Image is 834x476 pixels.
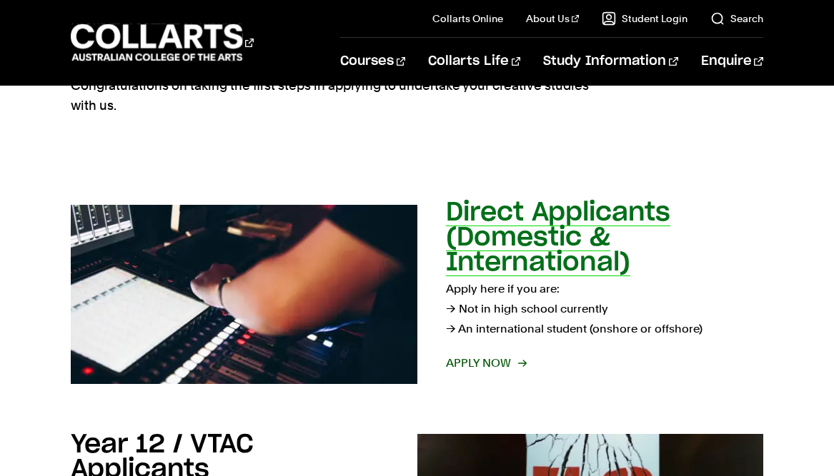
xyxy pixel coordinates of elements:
a: Enquire [701,38,763,85]
div: Go to homepage [71,22,254,63]
a: Student Login [602,11,687,26]
span: Apply now [446,353,525,373]
a: Study Information [543,38,677,85]
h2: Direct Applicants (Domestic & International) [446,200,670,275]
a: Search [710,11,763,26]
p: Apply here if you are: → Not in high school currently → An international student (onshore or offs... [446,279,763,339]
a: Collarts Life [428,38,520,85]
a: Collarts Online [432,11,503,26]
p: Congratulations on taking the first steps in applying to undertake your creative studies with us. [71,76,592,116]
a: About Us [526,11,579,26]
a: Direct Applicants (Domestic & International) Apply here if you are:→ Not in high school currently... [71,201,763,388]
a: Courses [340,38,405,85]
